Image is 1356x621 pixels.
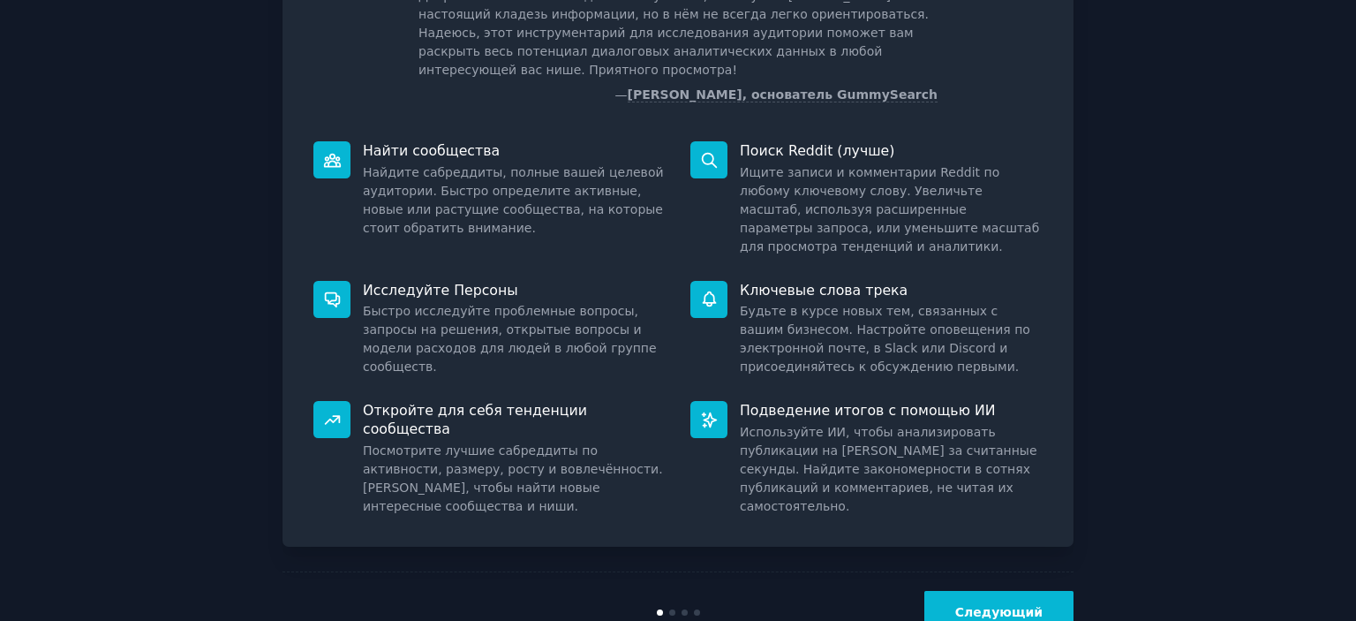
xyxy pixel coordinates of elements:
font: Ключевые слова трека [740,282,908,299]
font: Подведение итогов с помощью ИИ [740,402,995,419]
font: Найдите сабреддиты, полные вашей целевой аудитории. Быстро определите активные, новые или растущи... [363,165,664,235]
font: Используйте ИИ, чтобы анализировать публикации на [PERSON_NAME] за считанные секунды. Найдите зак... [740,425,1037,513]
font: Откройте для себя тенденции сообщества [363,402,587,437]
font: Поиск Reddit (лучше) [740,142,894,159]
font: Посмотрите лучшие сабреддиты по активности, размеру, росту и вовлечённости. [PERSON_NAME], чтобы ... [363,443,663,513]
font: Будьте в курсе новых тем, связанных с вашим бизнесом. Настройте оповещения по электронной почте, ... [740,304,1030,374]
font: Следующий [955,605,1043,619]
font: Найти сообщества [363,142,500,159]
font: Быстро исследуйте проблемные вопросы, запросы на решения, открытые вопросы и модели расходов для ... [363,304,657,374]
font: Ищите записи и комментарии Reddit по любому ключевому слову. Увеличьте масштаб, используя расшире... [740,165,1039,254]
a: [PERSON_NAME], основатель GummySearch [628,87,938,102]
font: — [615,87,628,102]
font: Исследуйте Персоны [363,282,518,299]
